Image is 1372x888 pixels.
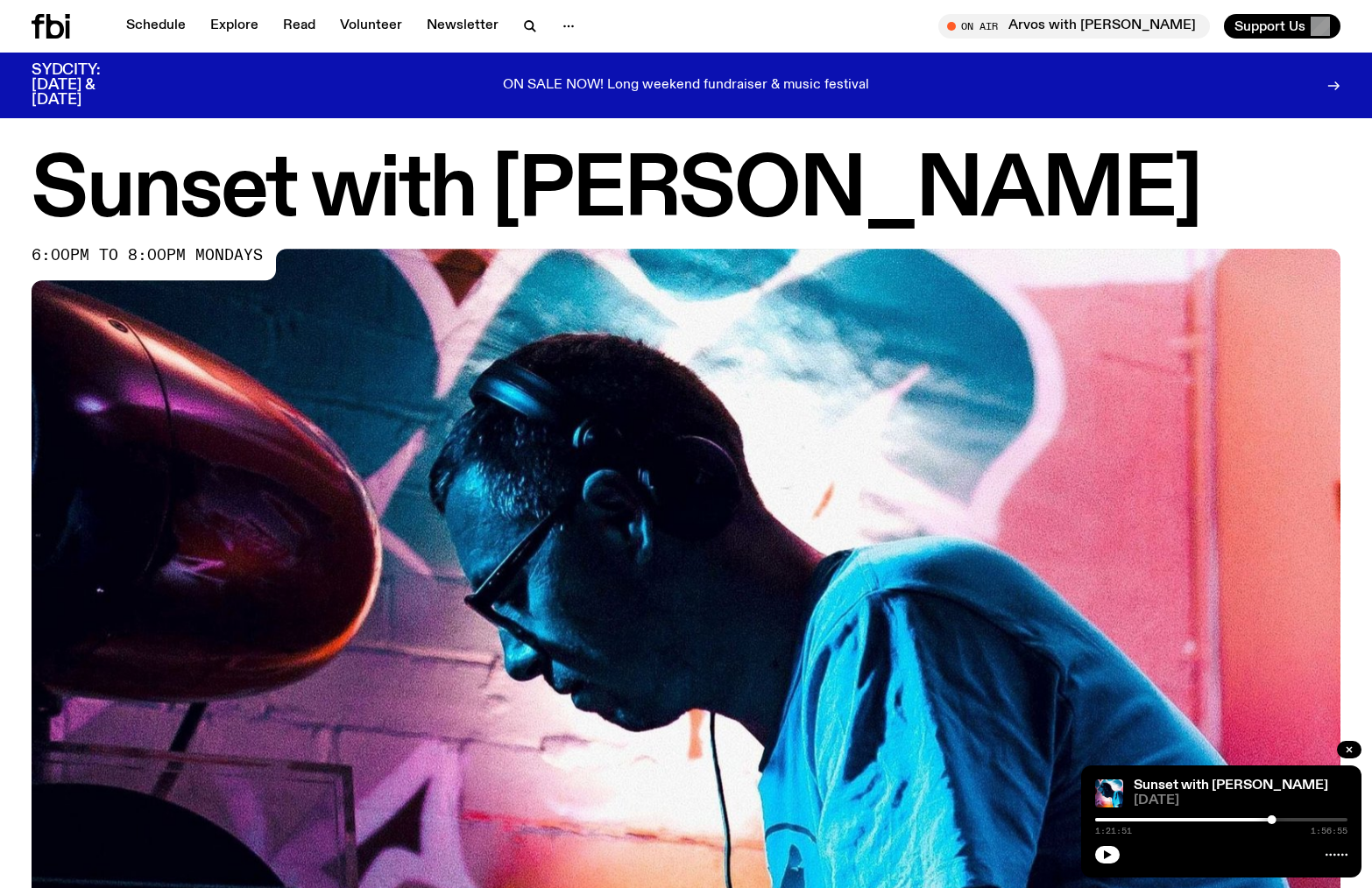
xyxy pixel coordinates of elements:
a: Sunset with [PERSON_NAME] [1134,779,1328,793]
a: Explore [200,14,269,39]
a: Read [272,14,326,39]
a: Newsletter [416,14,509,39]
span: Support Us [1234,18,1305,34]
span: 1:56:55 [1311,827,1347,835]
a: Schedule [116,14,196,39]
span: 6:00pm to 8:00pm mondays [32,249,263,263]
img: Simon Caldwell stands side on, looking downwards. He has headphones on. Behind him is a brightly ... [1095,779,1123,807]
button: On AirArvos with [PERSON_NAME] [938,14,1210,39]
a: Volunteer [329,14,413,39]
span: 1:21:51 [1095,827,1132,835]
p: ON SALE NOW! Long weekend fundraiser & music festival [503,78,869,94]
button: Support Us [1224,14,1340,39]
h1: Sunset with [PERSON_NAME] [32,152,1340,231]
h3: SYDCITY: [DATE] & [DATE] [32,63,144,108]
span: [DATE] [1134,794,1347,807]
